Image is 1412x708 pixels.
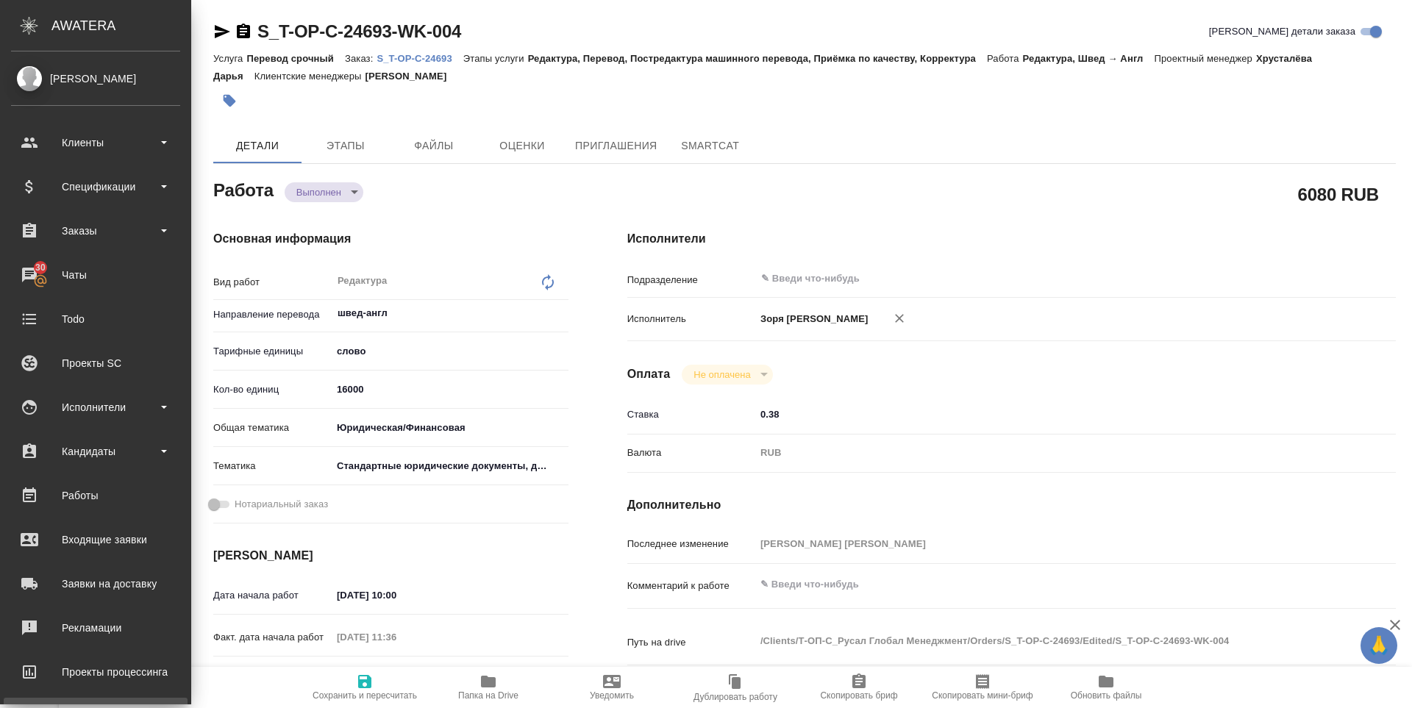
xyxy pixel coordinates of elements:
div: Заказы [11,220,180,242]
div: [PERSON_NAME] [11,71,180,87]
div: Заявки на доставку [11,573,180,595]
div: Выполнен [682,365,772,385]
a: Заявки на доставку [4,565,188,602]
p: Тематика [213,459,332,473]
div: Работы [11,484,180,507]
input: ✎ Введи что-нибудь [332,665,460,686]
span: SmartCat [675,137,746,155]
button: Уведомить [550,667,674,708]
div: Проекты процессинга [11,661,180,683]
div: Todo [11,308,180,330]
button: Скопировать мини-бриф [921,667,1044,708]
button: Дублировать работу [674,667,797,708]
button: Скопировать бриф [797,667,921,708]
div: AWATERA [51,11,191,40]
p: Факт. дата начала работ [213,630,332,645]
div: Юридическая/Финансовая [332,415,568,440]
button: Выполнен [292,186,346,199]
p: Подразделение [627,273,755,287]
input: ✎ Введи что-нибудь [332,379,568,400]
p: Редактура, Перевод, Постредактура машинного перевода, Приёмка по качеству, Корректура [528,53,987,64]
h4: Оплата [627,365,671,383]
span: Оценки [487,137,557,155]
p: Вид работ [213,275,332,290]
a: Рекламации [4,609,188,646]
p: Дата начала работ [213,588,332,603]
span: Этапы [310,137,381,155]
div: RUB [755,440,1332,465]
input: ✎ Введи что-нибудь [332,584,460,606]
a: S_T-OP-C-24693 [377,51,463,64]
p: Общая тематика [213,421,332,435]
a: Работы [4,477,188,514]
input: Пустое поле [332,626,460,648]
h4: Исполнители [627,230,1396,248]
p: Зоря [PERSON_NAME] [755,312,869,326]
p: Путь на drive [627,635,755,650]
p: Последнее изменение [627,537,755,551]
span: Скопировать бриф [820,690,897,701]
p: Клиентские менеджеры [254,71,366,82]
p: Проектный менеджер [1155,53,1256,64]
div: Клиенты [11,132,180,154]
p: Тарифные единицы [213,344,332,359]
div: Входящие заявки [11,529,180,551]
p: Комментарий к работе [627,579,755,593]
div: Спецификации [11,176,180,198]
span: [PERSON_NAME] детали заказа [1209,24,1355,39]
span: Приглашения [575,137,657,155]
p: Работа [987,53,1023,64]
p: Исполнитель [627,312,755,326]
h2: 6080 RUB [1298,182,1379,207]
span: Обновить файлы [1071,690,1142,701]
button: Удалить исполнителя [883,302,916,335]
button: Open [1324,277,1327,280]
p: Редактура, Швед → Англ [1023,53,1155,64]
input: ✎ Введи что-нибудь [755,404,1332,425]
button: Добавить тэг [213,85,246,117]
div: слово [332,339,568,364]
p: Перевод срочный [246,53,345,64]
a: 30Чаты [4,257,188,293]
p: Этапы услуги [463,53,528,64]
div: Выполнен [285,182,363,202]
textarea: /Clients/Т-ОП-С_Русал Глобал Менеджмент/Orders/S_T-OP-C-24693/Edited/S_T-OP-C-24693-WK-004 [755,629,1332,654]
button: Не оплачена [689,368,755,381]
div: Рекламации [11,617,180,639]
a: Входящие заявки [4,521,188,558]
span: 30 [26,260,54,275]
button: Скопировать ссылку для ЯМессенджера [213,23,231,40]
h2: Работа [213,176,274,202]
h4: Основная информация [213,230,568,248]
span: Уведомить [590,690,634,701]
div: Кандидаты [11,440,180,462]
p: Ставка [627,407,755,422]
p: Кол-во единиц [213,382,332,397]
span: Сохранить и пересчитать [313,690,417,701]
span: Дублировать работу [693,692,777,702]
button: Скопировать ссылку [235,23,252,40]
div: Проекты SC [11,352,180,374]
p: Направление перевода [213,307,332,322]
h4: [PERSON_NAME] [213,547,568,565]
p: S_T-OP-C-24693 [377,53,463,64]
span: Нотариальный заказ [235,497,328,512]
p: Заказ: [345,53,377,64]
input: Пустое поле [755,533,1332,554]
button: Папка на Drive [427,667,550,708]
div: Исполнители [11,396,180,418]
button: Open [560,312,563,315]
span: Скопировать мини-бриф [932,690,1033,701]
a: S_T-OP-C-24693-WK-004 [257,21,461,41]
span: Папка на Drive [458,690,518,701]
a: Проекты процессинга [4,654,188,690]
a: Todo [4,301,188,337]
h4: Дополнительно [627,496,1396,514]
div: Стандартные юридические документы, договоры, уставы [332,454,568,479]
p: [PERSON_NAME] [365,71,457,82]
button: Обновить файлы [1044,667,1168,708]
button: 🙏 [1361,627,1397,664]
input: ✎ Введи что-нибудь [760,270,1278,287]
p: Валюта [627,446,755,460]
p: Услуга [213,53,246,64]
